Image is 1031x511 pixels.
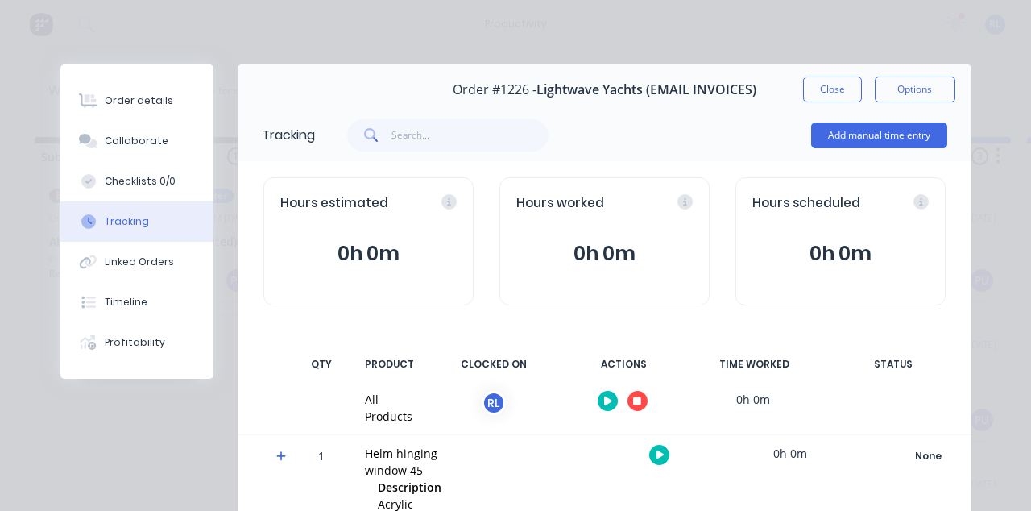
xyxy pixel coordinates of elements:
[105,295,147,310] div: Timeline
[105,134,168,148] div: Collaborate
[752,194,860,213] span: Hours scheduled
[355,347,424,381] div: PRODUCT
[752,239,929,269] button: 0h 0m
[391,119,549,152] input: Search...
[811,123,947,148] button: Add manual time entry
[516,194,604,213] span: Hours worked
[297,347,346,381] div: QTY
[871,446,987,467] div: None
[803,77,862,102] button: Close
[482,391,506,415] div: RL
[453,82,536,98] span: Order #1226 -
[105,335,165,350] div: Profitability
[825,347,962,381] div: STATUS
[433,347,554,381] div: CLOCKED ON
[693,381,814,418] div: 0h 0m
[60,282,213,322] button: Timeline
[60,322,213,363] button: Profitability
[262,126,315,145] div: Tracking
[105,93,173,108] div: Order details
[564,347,685,381] div: ACTIONS
[105,255,174,269] div: Linked Orders
[536,82,756,98] span: Lightwave Yachts (EMAIL INVOICES)
[516,239,693,269] button: 0h 0m
[365,391,412,425] div: All Products
[105,214,149,229] div: Tracking
[694,347,815,381] div: TIME WORKED
[870,445,988,467] button: None
[875,77,955,102] button: Options
[378,479,441,496] span: Description
[105,174,176,189] div: Checklists 0/0
[60,121,213,161] button: Collaborate
[60,201,213,242] button: Tracking
[60,242,213,282] button: Linked Orders
[365,445,449,479] div: Helm hinging window 45
[280,239,457,269] button: 0h 0m
[730,435,851,472] div: 0h 0m
[280,194,388,213] span: Hours estimated
[60,161,213,201] button: Checklists 0/0
[60,81,213,121] button: Order details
